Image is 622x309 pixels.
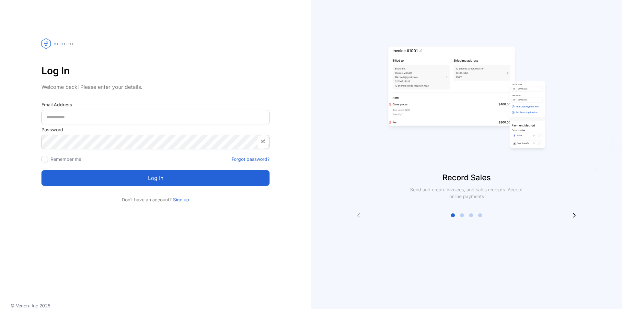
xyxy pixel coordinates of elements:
p: Welcome back! Please enter your details. [41,83,270,91]
p: Don't have an account? [41,196,270,203]
a: Forgot password? [232,156,270,162]
img: slider image [386,26,547,172]
label: Remember me [51,156,81,162]
button: Log in [41,170,270,186]
p: Log In [41,63,270,78]
a: Sign up [172,197,189,202]
img: vencru logo [41,26,74,61]
label: Password [41,126,270,133]
p: Record Sales [311,172,622,184]
p: Send and create invoices, and sales receipts. Accept online payments [404,186,529,200]
label: Email Address [41,101,270,108]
